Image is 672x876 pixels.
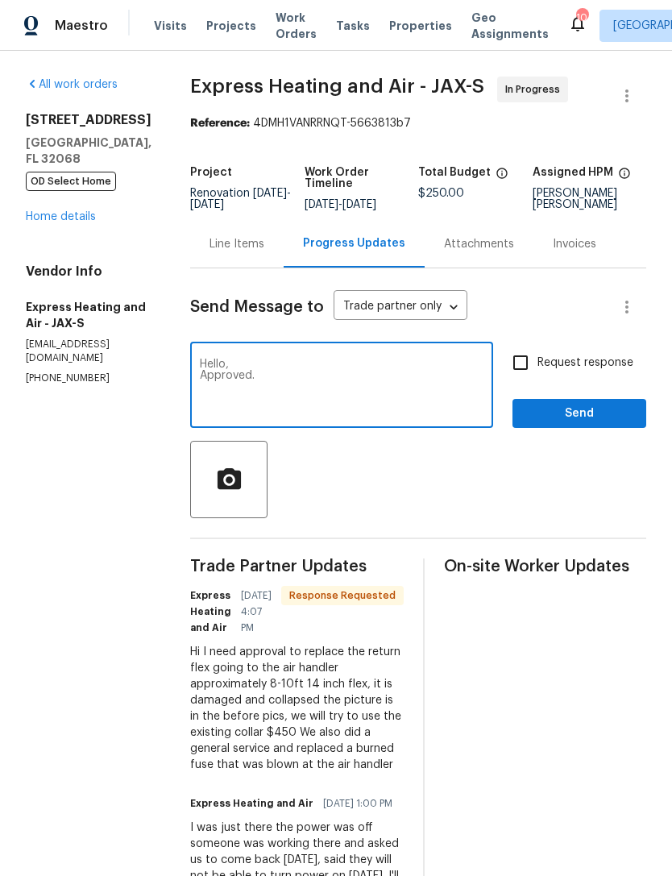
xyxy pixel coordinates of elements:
[305,199,338,210] span: [DATE]
[190,558,404,575] span: Trade Partner Updates
[26,338,151,365] p: [EMAIL_ADDRESS][DOMAIN_NAME]
[26,79,118,90] a: All work orders
[533,167,613,178] h5: Assigned HPM
[26,299,151,331] h5: Express Heating and Air - JAX-S
[342,199,376,210] span: [DATE]
[537,355,633,372] span: Request response
[283,587,402,604] span: Response Requested
[505,81,566,98] span: In Progress
[154,18,187,34] span: Visits
[305,199,376,210] span: -
[525,404,633,424] span: Send
[512,399,646,429] button: Send
[190,188,291,210] span: -
[209,236,264,252] div: Line Items
[253,188,287,199] span: [DATE]
[444,558,646,575] span: On-site Worker Updates
[444,236,514,252] div: Attachments
[190,118,250,129] b: Reference:
[26,112,151,128] h2: [STREET_ADDRESS]
[190,199,224,210] span: [DATE]
[241,587,272,636] span: [DATE] 4:07 PM
[190,644,404,773] div: Hi I need approval to replace the return flex going to the air handler approximately 8-10ft 14 in...
[334,294,467,321] div: Trade partner only
[618,167,631,188] span: The hpm assigned to this work order.
[418,188,464,199] span: $250.00
[26,172,116,191] span: OD Select Home
[200,359,483,415] textarea: Hello, Approved.
[190,299,324,315] span: Send Message to
[190,587,231,636] h6: Express Heating and Air
[496,167,508,188] span: The total cost of line items that have been proposed by Opendoor. This sum includes line items th...
[26,211,96,222] a: Home details
[471,10,549,42] span: Geo Assignments
[26,135,151,167] h5: [GEOGRAPHIC_DATA], FL 32068
[190,115,646,131] div: 4DMH1VANRRNQT-5663813b7
[303,235,405,251] div: Progress Updates
[553,236,596,252] div: Invoices
[389,18,452,34] span: Properties
[576,10,587,26] div: 10
[190,188,291,210] span: Renovation
[190,795,313,812] h6: Express Heating and Air
[190,77,484,96] span: Express Heating and Air - JAX-S
[323,795,392,812] span: [DATE] 1:00 PM
[336,20,370,31] span: Tasks
[276,10,317,42] span: Work Orders
[190,167,232,178] h5: Project
[55,18,108,34] span: Maestro
[418,167,491,178] h5: Total Budget
[26,372,151,385] p: [PHONE_NUMBER]
[206,18,256,34] span: Projects
[533,188,647,210] div: [PERSON_NAME] [PERSON_NAME]
[305,167,419,189] h5: Work Order Timeline
[26,264,151,280] h4: Vendor Info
